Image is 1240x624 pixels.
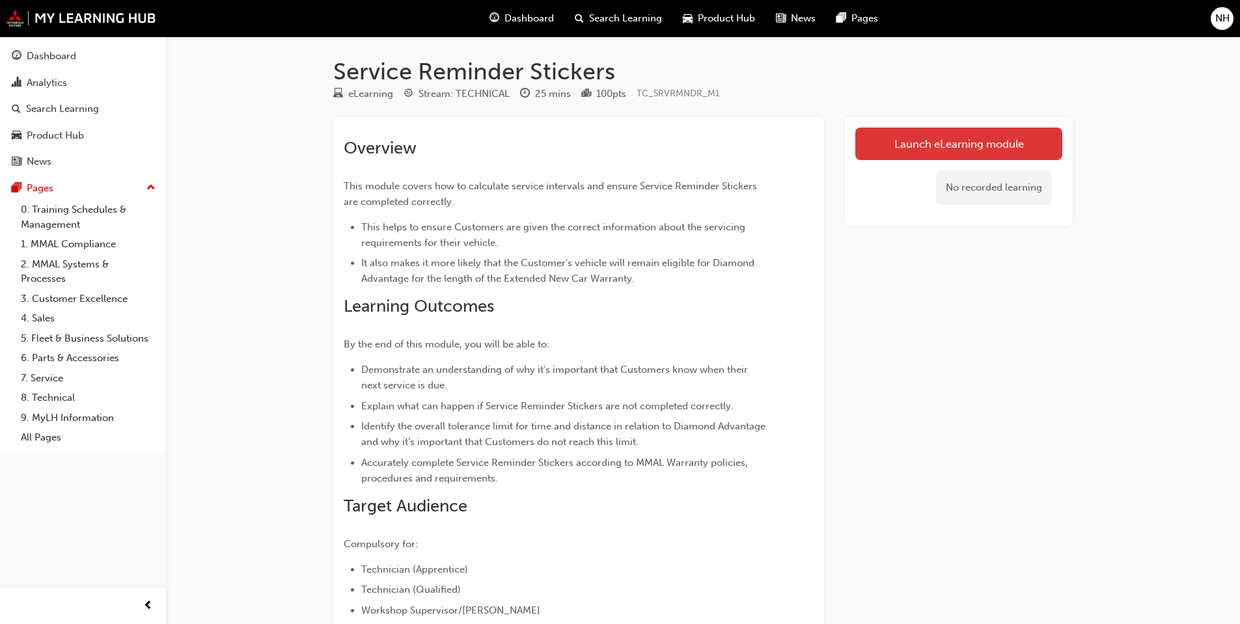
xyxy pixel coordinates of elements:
[344,496,467,516] span: Target Audience
[12,183,21,195] span: pages-icon
[855,128,1062,160] a: Launch eLearning module
[16,289,161,309] a: 3. Customer Excellence
[5,97,161,121] a: Search Learning
[361,604,540,616] span: Workshop Supervisor/[PERSON_NAME]
[564,5,672,32] a: search-iconSearch Learning
[1215,11,1230,26] span: NH
[5,176,161,200] button: Pages
[7,10,156,27] img: mmal
[936,170,1052,205] div: No recorded learning
[361,364,751,391] span: Demonstrate an understanding of why it's important that Customers know when their next service is...
[5,42,161,176] button: DashboardAnalyticsSearch LearningProduct HubNews
[361,563,468,575] span: Technician (Apprentice)
[479,5,564,32] a: guage-iconDashboard
[581,86,626,102] div: Points
[27,49,76,64] div: Dashboard
[348,87,393,102] div: eLearning
[12,77,21,89] span: chart-icon
[16,408,161,428] a: 9. MyLH Information
[5,44,161,68] a: Dashboard
[5,150,161,174] a: News
[26,102,99,116] div: Search Learning
[344,538,418,550] span: Compulsory for:
[12,156,21,168] span: news-icon
[16,308,161,329] a: 4. Sales
[361,221,748,249] span: This helps to ensure Customers are given the correct information about the servicing requirements...
[16,200,161,234] a: 0. Training Schedules & Management
[535,87,571,102] div: 25 mins
[361,584,461,595] span: Technician (Qualified)
[16,329,161,349] a: 5. Fleet & Business Solutions
[596,87,626,102] div: 100 pts
[361,457,751,484] span: Accurately complete Service Reminder Stickers according to MMAL Warranty policies, procedures and...
[27,128,84,143] div: Product Hub
[581,88,591,100] span: podium-icon
[146,180,156,197] span: up-icon
[836,10,846,27] span: pages-icon
[404,88,413,100] span: target-icon
[143,598,153,614] span: prev-icon
[27,75,67,90] div: Analytics
[344,296,494,316] span: Learning Outcomes
[333,86,393,102] div: Type
[520,88,530,100] span: clock-icon
[404,86,510,102] div: Stream
[361,420,768,448] span: Identify the overall tolerance limit for time and distance in relation to Diamond Advantage and w...
[520,86,571,102] div: Duration
[333,57,1073,86] h1: Service Reminder Stickers
[683,10,693,27] span: car-icon
[333,88,343,100] span: learningResourceType_ELEARNING-icon
[672,5,765,32] a: car-iconProduct Hub
[489,10,499,27] span: guage-icon
[16,234,161,254] a: 1. MMAL Compliance
[575,10,584,27] span: search-icon
[5,124,161,148] a: Product Hub
[16,254,161,289] a: 2. MMAL Systems & Processes
[791,11,816,26] span: News
[1211,7,1233,30] button: NH
[12,103,21,115] span: search-icon
[16,427,161,448] a: All Pages
[16,388,161,408] a: 8. Technical
[344,180,760,208] span: This module covers how to calculate service intervals and ensure Service Reminder Stickers are co...
[16,368,161,388] a: 7. Service
[589,11,662,26] span: Search Learning
[12,51,21,62] span: guage-icon
[361,257,757,284] span: It also makes it more likely that the Customer's vehicle will remain eligible for Diamond Advanta...
[27,154,51,169] div: News
[361,400,734,412] span: Explain what can happen if Service Reminder Stickers are not completed correctly.
[776,10,786,27] span: news-icon
[12,130,21,142] span: car-icon
[16,348,161,368] a: 6. Parts & Accessories
[419,87,510,102] div: Stream: TECHNICAL
[698,11,755,26] span: Product Hub
[851,11,878,26] span: Pages
[765,5,826,32] a: news-iconNews
[504,11,554,26] span: Dashboard
[826,5,889,32] a: pages-iconPages
[5,71,161,95] a: Analytics
[637,88,720,99] span: Learning resource code
[344,338,549,350] span: By the end of this module, you will be able to:
[344,138,417,158] span: Overview
[27,181,53,196] div: Pages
